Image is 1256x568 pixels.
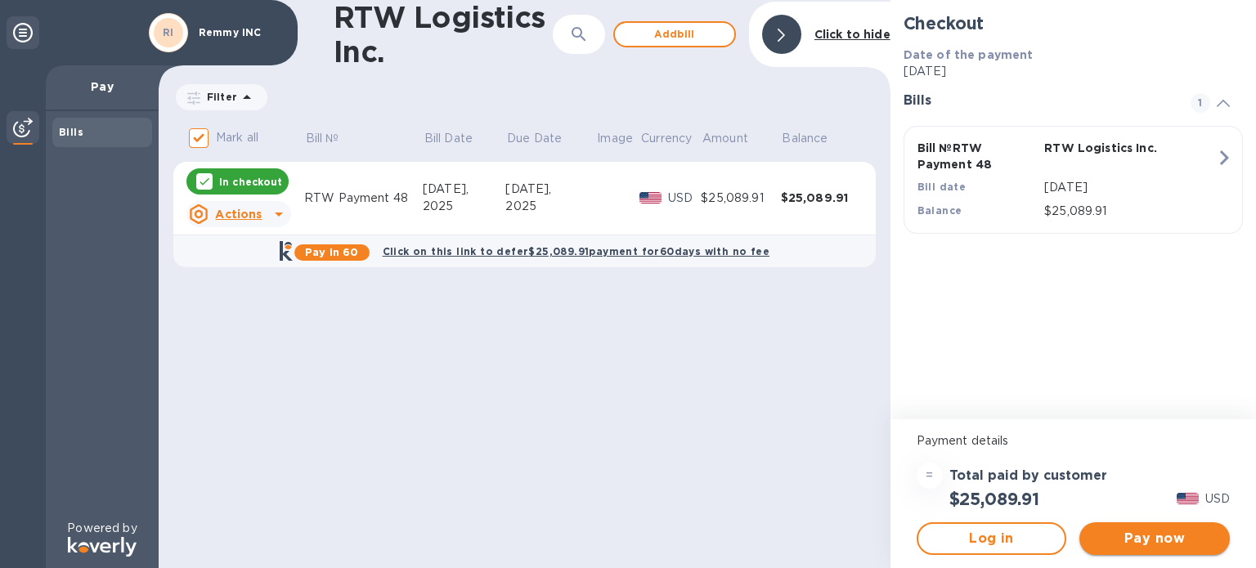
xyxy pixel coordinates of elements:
b: Bills [59,126,83,138]
p: [DATE] [904,63,1243,80]
span: Add bill [628,25,721,44]
p: Filter [200,90,237,104]
img: USD [1177,493,1199,504]
div: $25,089.91 [701,190,780,207]
p: Due Date [507,130,562,147]
p: Remmy INC [199,27,280,38]
span: 1 [1191,93,1210,113]
p: Amount [702,130,748,147]
span: Amount [702,130,769,147]
h3: Bills [904,93,1171,109]
b: Bill date [917,181,967,193]
u: Actions [215,208,262,221]
p: Bill № [306,130,339,147]
p: $25,089.91 [1044,203,1216,220]
button: Bill №RTW Payment 48RTW Logistics Inc.Bill date[DATE]Balance$25,089.91 [904,126,1243,234]
p: Currency [641,130,692,147]
span: Bill Date [424,130,494,147]
img: Logo [68,537,137,557]
div: [DATE], [505,181,595,198]
span: Bill № [306,130,361,147]
h3: Total paid by customer [949,468,1107,484]
h2: $25,089.91 [949,489,1039,509]
div: 2025 [423,198,505,215]
span: Balance [782,130,849,147]
button: Pay now [1079,522,1230,555]
p: Bill Date [424,130,473,147]
b: Click to hide [814,28,890,41]
p: Powered by [67,520,137,537]
p: Mark all [216,129,258,146]
p: Bill № RTW Payment 48 [917,140,1038,172]
p: Balance [782,130,828,147]
div: [DATE], [423,181,505,198]
p: In checkout [219,175,282,189]
span: Due Date [507,130,583,147]
b: Pay in 60 [305,246,358,258]
p: RTW Logistics Inc. [1044,140,1165,156]
p: [DATE] [1044,179,1216,196]
b: RI [163,26,174,38]
div: = [917,463,943,489]
button: Addbill [613,21,736,47]
p: Image [597,130,633,147]
span: Pay now [1092,529,1217,548]
p: USD [668,190,701,207]
b: Balance [917,204,962,217]
div: RTW Payment 48 [304,190,423,207]
span: Log in [931,529,1052,548]
img: USD [639,192,662,203]
b: Click on this link to defer $25,089.91 payment for 60 days with no fee [383,245,769,257]
button: Log in [917,522,1067,555]
p: USD [1205,490,1230,508]
p: Pay [59,78,146,95]
p: Payment details [917,432,1230,449]
h2: Checkout [904,13,1243,34]
b: Date of the payment [904,48,1034,61]
div: 2025 [505,198,595,215]
div: $25,089.91 [781,190,861,206]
